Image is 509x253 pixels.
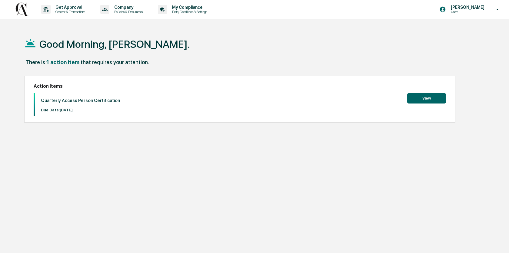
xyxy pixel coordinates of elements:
h1: Good Morning, [PERSON_NAME]. [39,38,190,50]
p: Content & Transactions [51,10,88,14]
p: Company [109,5,146,10]
p: Get Approval [51,5,88,10]
p: Policies & Documents [109,10,146,14]
img: logo [15,2,29,16]
p: Data, Deadlines & Settings [167,10,210,14]
a: View [407,95,446,101]
div: There is [25,59,45,65]
div: that requires your attention. [81,59,149,65]
button: View [407,93,446,103]
h2: Action Items [34,83,446,89]
p: Quarterly Access Person Certification [41,98,120,103]
p: Users [446,10,487,14]
p: [PERSON_NAME] [446,5,487,10]
p: Due Date: [DATE] [41,108,120,112]
div: 1 action item [46,59,79,65]
p: My Compliance [167,5,210,10]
